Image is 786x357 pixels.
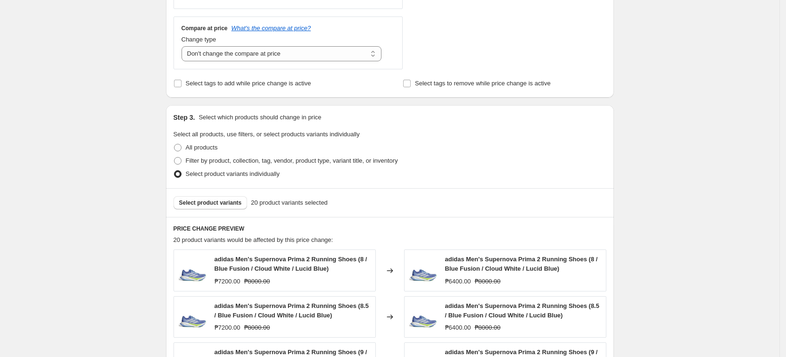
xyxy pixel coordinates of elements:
button: Select product variants [174,196,248,209]
div: ₱6400.00 [445,323,471,332]
span: adidas Men's Supernova Prima 2 Running Shoes (8 / Blue Fusion / Cloud White / Lucid Blue) [215,256,367,272]
span: Select product variants [179,199,242,207]
p: Select which products should change in price [199,113,321,122]
strike: ₱8000.00 [244,323,270,332]
h3: Compare at price [182,25,228,32]
img: JR3194_80x.png [179,303,207,331]
strike: ₱8000.00 [475,277,501,286]
img: JR3194_80x.png [409,257,438,285]
button: What's the compare at price? [232,25,311,32]
span: Select tags to remove while price change is active [415,80,551,87]
span: adidas Men's Supernova Prima 2 Running Shoes (8.5 / Blue Fusion / Cloud White / Lucid Blue) [215,302,369,319]
h6: PRICE CHANGE PREVIEW [174,225,606,232]
span: 20 product variants would be affected by this price change: [174,236,333,243]
span: Select product variants individually [186,170,280,177]
img: JR3194_80x.png [179,257,207,285]
h2: Step 3. [174,113,195,122]
strike: ₱8000.00 [475,323,501,332]
strike: ₱8000.00 [244,277,270,286]
img: JR3194_80x.png [409,303,438,331]
span: Select tags to add while price change is active [186,80,311,87]
div: ₱7200.00 [215,323,240,332]
span: adidas Men's Supernova Prima 2 Running Shoes (8 / Blue Fusion / Cloud White / Lucid Blue) [445,256,598,272]
div: ₱6400.00 [445,277,471,286]
span: Change type [182,36,216,43]
div: ₱7200.00 [215,277,240,286]
span: Select all products, use filters, or select products variants individually [174,131,360,138]
span: Filter by product, collection, tag, vendor, product type, variant title, or inventory [186,157,398,164]
span: adidas Men's Supernova Prima 2 Running Shoes (8.5 / Blue Fusion / Cloud White / Lucid Blue) [445,302,599,319]
span: All products [186,144,218,151]
span: 20 product variants selected [251,198,328,208]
